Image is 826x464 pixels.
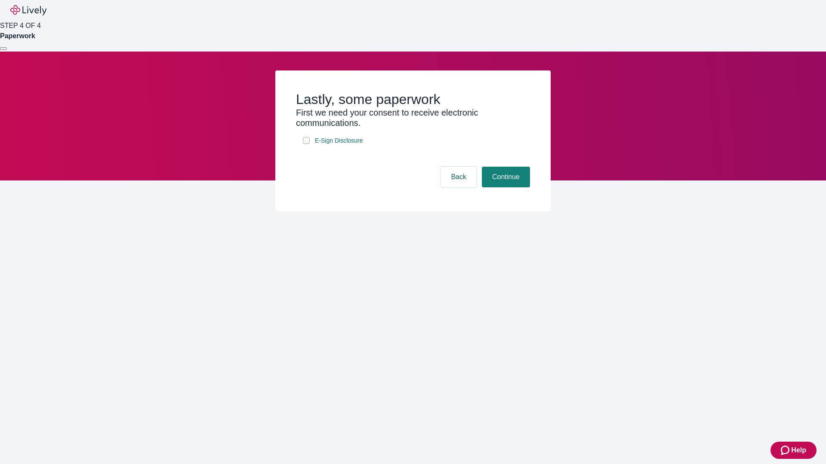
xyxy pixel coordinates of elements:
h3: First we need your consent to receive electronic communications. [296,107,530,128]
img: Lively [10,5,46,15]
button: Zendesk support iconHelp [771,442,817,459]
span: Help [791,445,806,455]
svg: Zendesk support icon [781,445,791,455]
a: e-sign disclosure document [313,135,364,146]
span: E-Sign Disclosure [315,136,363,145]
h2: Lastly, some paperwork [296,91,530,107]
button: Continue [482,167,530,187]
button: Back [441,167,477,187]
